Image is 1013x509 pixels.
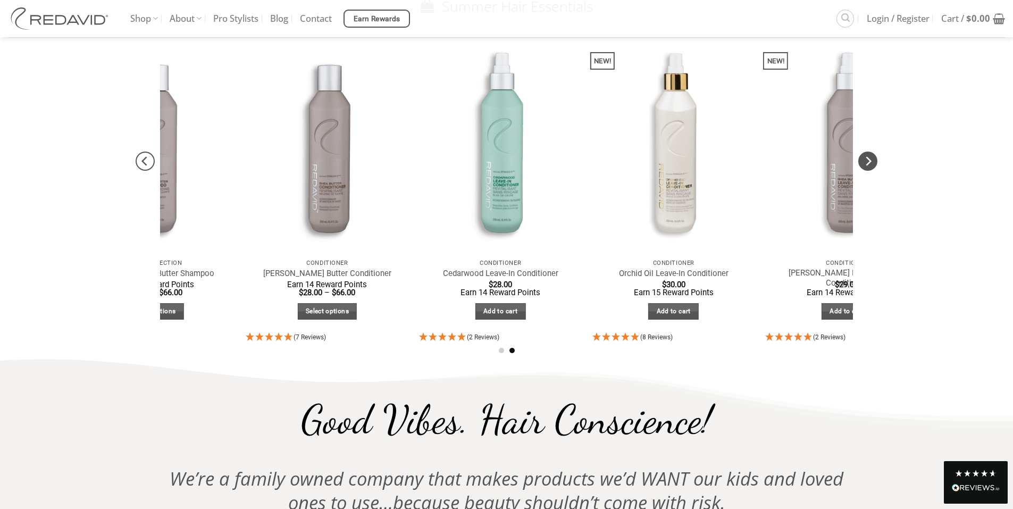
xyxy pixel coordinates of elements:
span: – [324,288,330,297]
span: (8 Reviews) [640,333,673,341]
div: 5 Stars - 8 [592,331,755,345]
bdi: 28.00 [299,288,322,297]
a: Earn Rewards [344,10,410,28]
span: $ [966,12,972,24]
span: $ [332,288,336,297]
a: Add to cart: “Cedarwood Leave-In Conditioner” [475,303,526,320]
a: Orchid Oil Leave-In Conditioner [619,269,729,279]
span: Earn 15 Reward Points [634,288,714,297]
a: Search [836,10,854,27]
div: Read All Reviews [944,461,1008,504]
div: 4.8 Stars [955,469,997,478]
p: Conditioner [598,260,750,266]
span: (2 Reviews) [467,333,499,341]
a: Shea Butter Conditioner [246,36,408,253]
a: Add to cart: “Shea Butter Leave-In Conditioner” [822,303,872,320]
span: Earn 14 Reward Points [461,288,540,297]
bdi: 66.00 [159,288,182,297]
div: 5 Stars - 2 [765,331,928,345]
img: REVIEWS.io [952,484,1000,491]
p: Conditioner [424,260,576,266]
p: Conditioner [251,260,403,266]
a: [PERSON_NAME] Butter Conditioner [263,269,391,279]
img: REDAVID Shea Butter Shampoo [73,36,236,253]
button: Previous [136,95,155,228]
a: Select options for “Shea Butter Conditioner” [298,303,357,320]
a: Add to cart: “Orchid Oil Leave-In Conditioner” [648,303,699,320]
a: Select options for “Shea Butter Shampoo” [124,303,184,320]
p: Conditioner [771,260,923,266]
img: REDAVID Orchid Oil Leave-In Conditioner [592,36,755,253]
a: Shea Butter Shampoo [73,36,236,253]
div: 5 Stars - 7 [246,331,408,345]
bdi: 30.00 [662,280,685,289]
span: Earn 14 Reward Points [287,280,367,289]
div: 5 Stars - 2 [419,331,582,345]
span: Cart / [941,5,990,32]
span: Earn 14 Reward Points [807,288,886,297]
span: (7 Reviews) [294,333,326,341]
a: Orchid Oil Leave-In Conditioner [592,36,755,253]
bdi: 28.00 [489,280,512,289]
a: [PERSON_NAME] Butter Leave-In Conditioner [771,268,923,289]
span: Earn 14 Reward Points [114,280,194,289]
bdi: 0.00 [966,12,990,24]
span: $ [835,280,839,289]
span: Earn Rewards [354,13,400,25]
span: $ [159,288,163,297]
img: Shea Butter Leave-In Conditioner [765,36,928,253]
span: (2 Reviews) [813,333,845,341]
p: Core Collection [78,260,230,266]
span: $ [489,280,493,289]
span: Login / Register [867,5,930,32]
div: Read All Reviews [952,482,1000,496]
span: $ [662,280,666,289]
a: Cedarwood Leave-In Conditioner [419,36,582,253]
span: $ [299,288,303,297]
span: Good Vibes. Hair Conscience! [301,395,713,444]
bdi: 29.00 [835,280,858,289]
button: Next [858,95,877,228]
div: 4.91 Stars - 11 [73,331,236,345]
img: REDAVID Shea Butter Conditioner - 1 [246,36,408,253]
li: Page dot 2 [509,348,515,353]
img: REDAVID Salon Products | United States [8,7,114,30]
a: [PERSON_NAME] Butter Shampoo [94,269,214,279]
bdi: 66.00 [332,288,355,297]
li: Page dot 1 [499,348,504,353]
a: Cedarwood Leave-In Conditioner [443,269,558,279]
img: REDAVID Cedarwood Leave-in Conditioner - 1 [419,36,582,253]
